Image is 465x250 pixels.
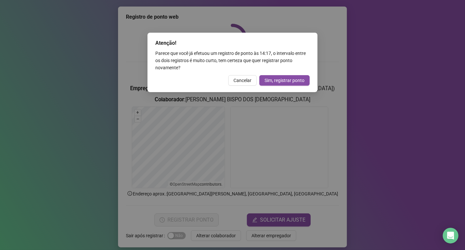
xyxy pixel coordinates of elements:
[265,77,304,84] span: Sim, registrar ponto
[233,77,251,84] span: Cancelar
[155,50,310,71] div: Parece que você já efetuou um registro de ponto às 14:17 , o intervalo entre os dois registros é ...
[259,75,310,86] button: Sim, registrar ponto
[443,228,458,243] div: Open Intercom Messenger
[155,39,310,47] div: Atenção!
[228,75,257,86] button: Cancelar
